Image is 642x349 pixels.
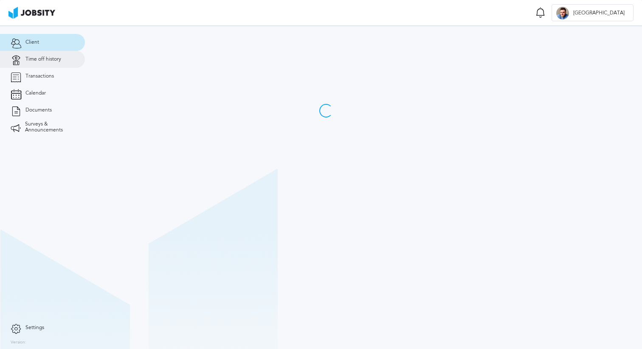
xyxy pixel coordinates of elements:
span: Client [25,39,39,45]
img: ab4bad089aa723f57921c736e9817d99.png [8,7,55,19]
span: Time off history [25,56,61,62]
span: [GEOGRAPHIC_DATA] [569,10,629,16]
span: Settings [25,325,44,331]
label: Version: [11,340,26,345]
div: W [556,7,569,20]
span: Surveys & Announcements [25,121,74,133]
span: Calendar [25,90,46,96]
button: W[GEOGRAPHIC_DATA] [552,4,634,21]
span: Documents [25,107,52,113]
span: Transactions [25,73,54,79]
